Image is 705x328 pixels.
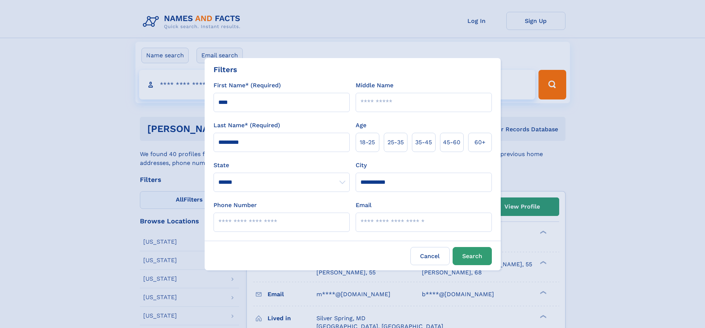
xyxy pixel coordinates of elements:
label: Age [356,121,366,130]
span: 18‑25 [360,138,375,147]
label: State [214,161,350,170]
label: Last Name* (Required) [214,121,280,130]
label: Phone Number [214,201,257,210]
button: Search [453,247,492,265]
span: 25‑35 [387,138,404,147]
label: City [356,161,367,170]
span: 45‑60 [443,138,460,147]
div: Filters [214,64,237,75]
label: Middle Name [356,81,393,90]
label: Email [356,201,372,210]
span: 60+ [474,138,486,147]
label: First Name* (Required) [214,81,281,90]
span: 35‑45 [415,138,432,147]
label: Cancel [410,247,450,265]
